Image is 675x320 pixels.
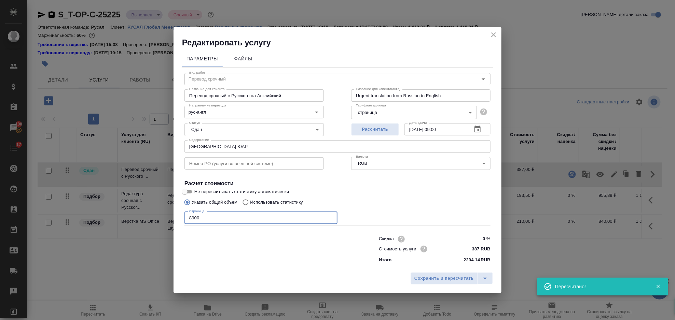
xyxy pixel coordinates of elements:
div: RUB [351,157,491,170]
span: Рассчитать [355,126,395,133]
button: RUB [356,160,369,166]
div: Сдан [184,123,324,136]
input: ✎ Введи что-нибудь [465,234,491,244]
p: RUB [481,257,491,263]
button: Рассчитать [351,123,399,136]
button: close [488,30,499,40]
button: Сдан [189,127,204,132]
button: Сохранить и пересчитать [411,272,478,285]
div: Пересчитано! [555,283,645,290]
p: Стоимость услуги [379,246,416,252]
input: ✎ Введи что-нибудь [465,244,491,254]
span: Файлы [227,55,260,63]
button: Open [312,107,321,117]
span: Параметры [186,55,219,63]
h2: Редактировать услугу [182,37,501,48]
p: Скидка [379,235,394,242]
h4: Расчет стоимости [184,179,491,188]
button: Закрыть [651,283,665,290]
p: Итого [379,257,391,263]
div: страница [351,106,477,119]
p: 2294.14 [464,257,480,263]
button: страница [356,110,379,115]
p: Указать общий объем [192,199,237,206]
span: Сохранить и пересчитать [414,275,474,282]
span: Не пересчитывать статистику автоматически [194,188,289,195]
p: Использовать статистику [250,199,303,206]
div: split button [411,272,493,285]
